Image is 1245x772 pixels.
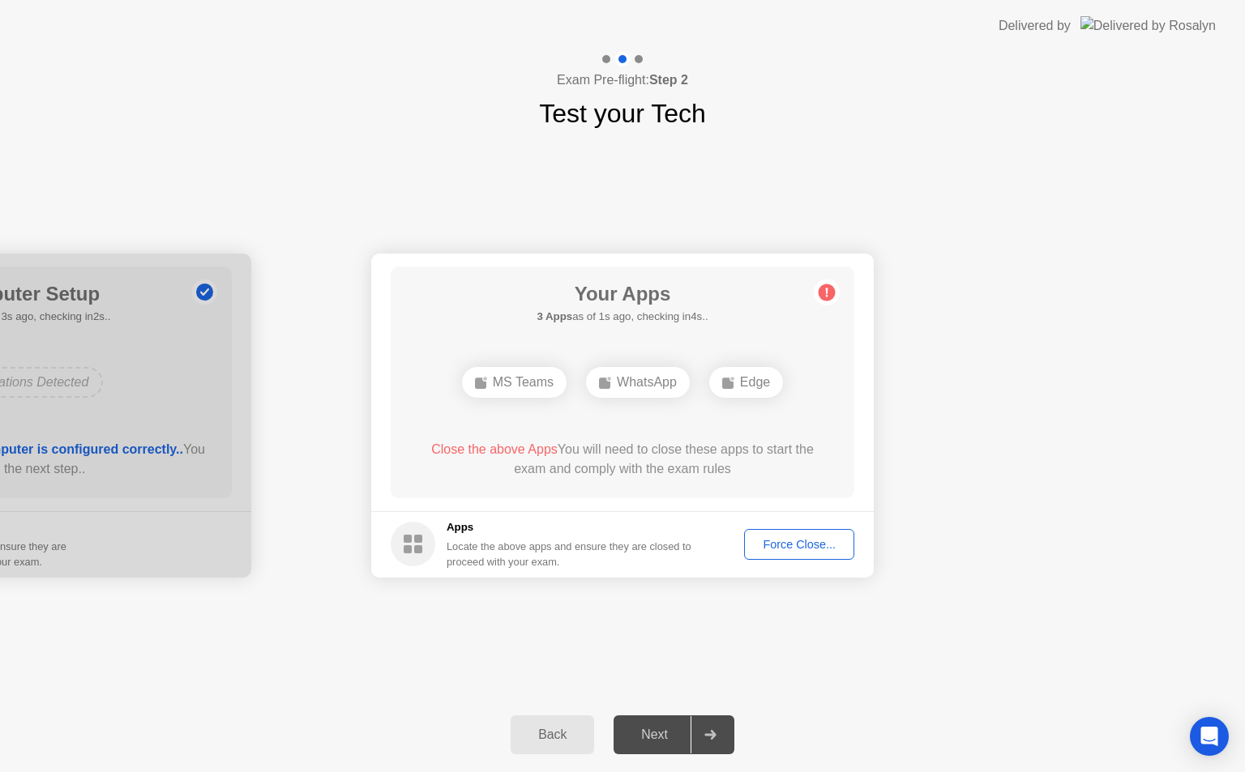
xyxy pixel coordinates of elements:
[1080,16,1216,35] img: Delivered by Rosalyn
[557,70,688,90] h4: Exam Pre-flight:
[516,727,589,742] div: Back
[414,440,832,479] div: You will need to close these apps to start the exam and comply with the exam rules
[1190,717,1229,756] div: Open Intercom Messenger
[618,727,691,742] div: Next
[649,73,688,87] b: Step 2
[709,367,783,398] div: Edge
[537,309,708,325] h5: as of 1s ago, checking in4s..
[447,539,692,569] div: Locate the above apps and ensure they are closed to proceed with your exam.
[537,310,572,322] b: 3 Apps
[447,519,692,535] h5: Apps
[431,442,558,456] span: Close the above Apps
[744,529,854,560] button: Force Close...
[462,367,567,398] div: MS Teams
[539,94,706,133] h1: Test your Tech
[537,279,708,309] h1: Your Apps
[511,715,594,754] button: Back
[750,538,849,551] div: Force Close...
[614,715,734,754] button: Next
[586,367,690,398] div: WhatsApp
[999,16,1071,36] div: Delivered by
